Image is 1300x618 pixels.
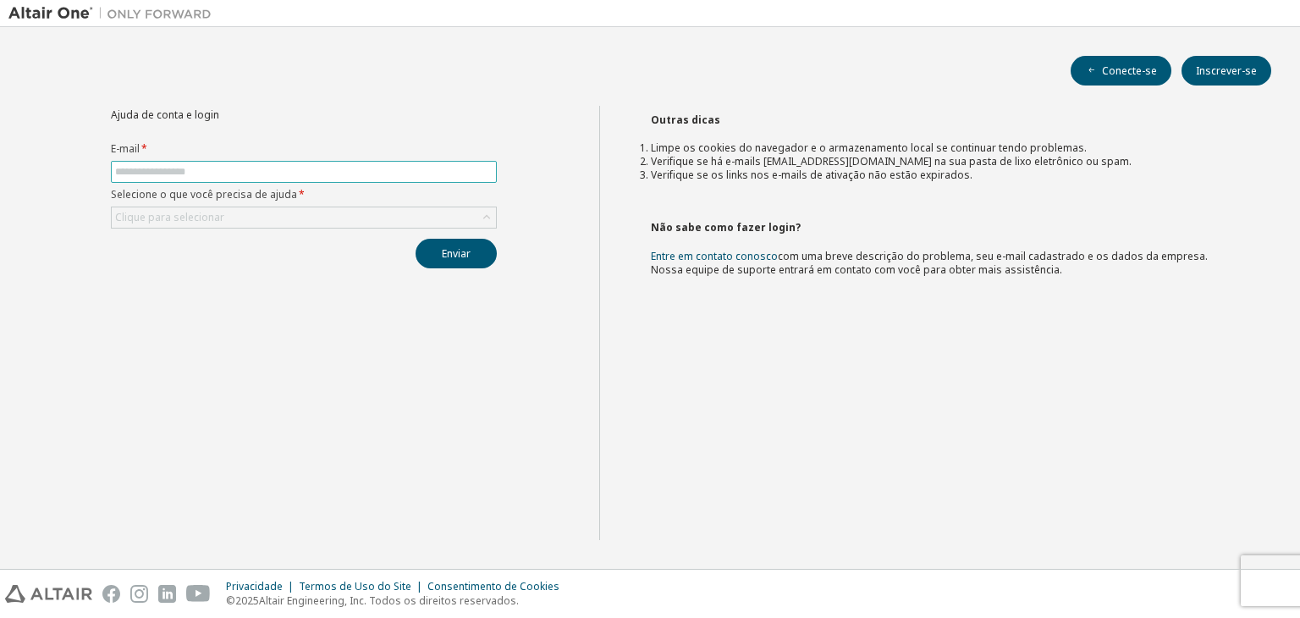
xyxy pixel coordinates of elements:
[651,249,1208,277] font: com uma breve descrição do problema, seu e-mail cadastrado e os dados da empresa. Nossa equipe de...
[442,246,471,261] font: Enviar
[1071,56,1171,86] button: Conecte-se
[111,141,140,156] font: E-mail
[427,579,559,593] font: Consentimento de Cookies
[111,108,219,122] font: Ajuda de conta e login
[5,585,92,603] img: altair_logo.svg
[651,220,801,235] font: Não sabe como fazer login?
[186,585,211,603] img: youtube.svg
[259,593,519,608] font: Altair Engineering, Inc. Todos os direitos reservados.
[8,5,220,22] img: Altair Um
[299,579,411,593] font: Termos de Uso do Site
[1102,63,1157,78] font: Conecte-se
[112,207,496,228] div: Clique para selecionar
[416,239,497,268] button: Enviar
[130,585,148,603] img: instagram.svg
[1196,63,1257,78] font: Inscrever-se
[651,113,720,127] font: Outras dicas
[235,593,259,608] font: 2025
[1182,56,1271,86] button: Inscrever-se
[651,154,1132,168] font: Verifique se há e-mails [EMAIL_ADDRESS][DOMAIN_NAME] na sua pasta de lixo eletrônico ou spam.
[226,579,283,593] font: Privacidade
[102,585,120,603] img: facebook.svg
[651,168,972,182] font: Verifique se os links nos e-mails de ativação não estão expirados.
[111,187,297,201] font: Selecione o que você precisa de ajuda
[226,593,235,608] font: ©
[651,141,1087,155] font: Limpe os cookies do navegador e o armazenamento local se continuar tendo problemas.
[158,585,176,603] img: linkedin.svg
[115,210,224,224] font: Clique para selecionar
[651,249,778,263] a: Entre em contato conosco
